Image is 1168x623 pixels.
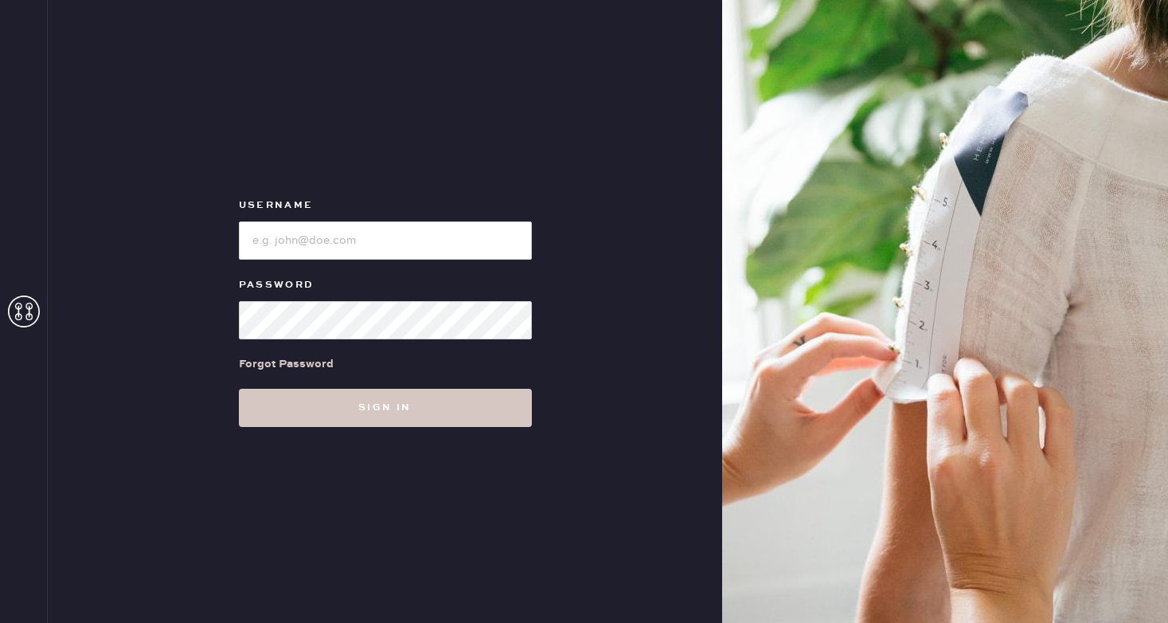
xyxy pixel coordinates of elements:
[239,221,532,260] input: e.g. john@doe.com
[239,355,334,373] div: Forgot Password
[239,196,532,215] label: Username
[239,389,532,427] button: Sign in
[239,276,532,295] label: Password
[239,339,334,389] a: Forgot Password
